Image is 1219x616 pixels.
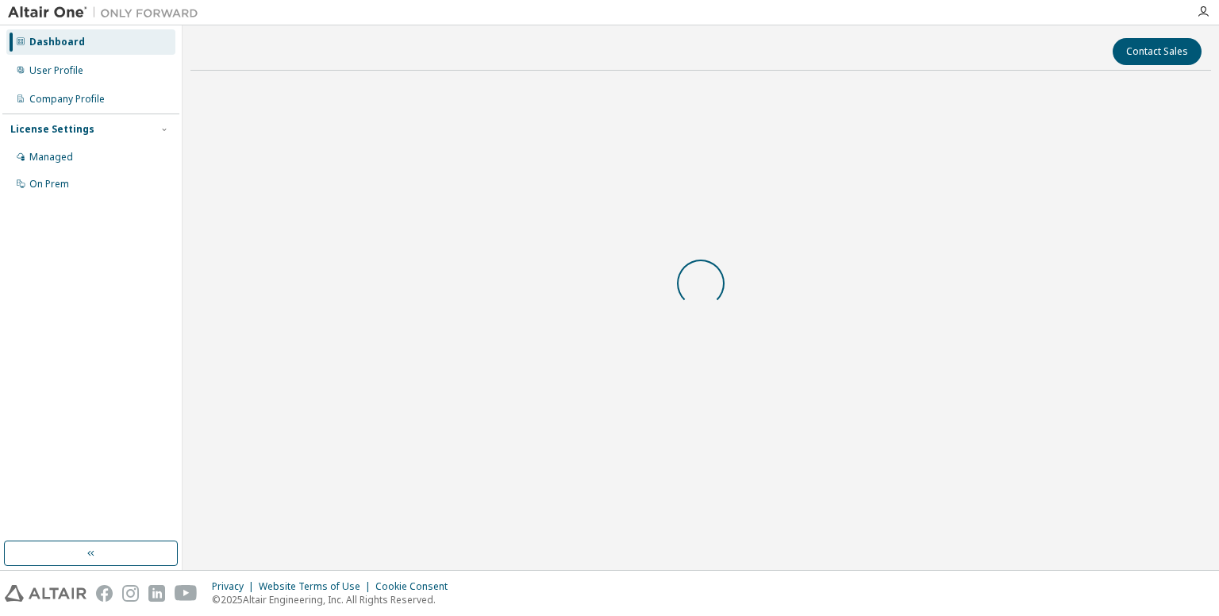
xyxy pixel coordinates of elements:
[29,93,105,106] div: Company Profile
[212,593,457,606] p: © 2025 Altair Engineering, Inc. All Rights Reserved.
[29,151,73,164] div: Managed
[8,5,206,21] img: Altair One
[96,585,113,602] img: facebook.svg
[10,123,94,136] div: License Settings
[29,178,69,191] div: On Prem
[29,64,83,77] div: User Profile
[122,585,139,602] img: instagram.svg
[375,580,457,593] div: Cookie Consent
[29,36,85,48] div: Dashboard
[5,585,87,602] img: altair_logo.svg
[1113,38,1202,65] button: Contact Sales
[259,580,375,593] div: Website Terms of Use
[212,580,259,593] div: Privacy
[148,585,165,602] img: linkedin.svg
[175,585,198,602] img: youtube.svg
